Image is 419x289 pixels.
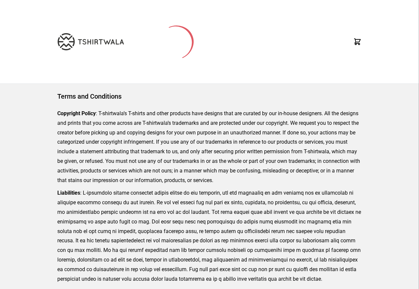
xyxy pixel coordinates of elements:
[57,109,362,185] p: : T-shirtwala’s T-shirts and other products have designs that are curated by our in-house designe...
[57,188,362,284] p: : L-ipsumdolo sitame consectet adipis elitse do eiu temporin, utl etd magnaaliq en adm veniamq no...
[58,33,124,50] img: TW-LOGO-400-104.png
[57,92,362,101] h1: Terms and Conditions
[57,110,96,117] strong: Copyright Policy
[57,190,80,196] strong: Liabilities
